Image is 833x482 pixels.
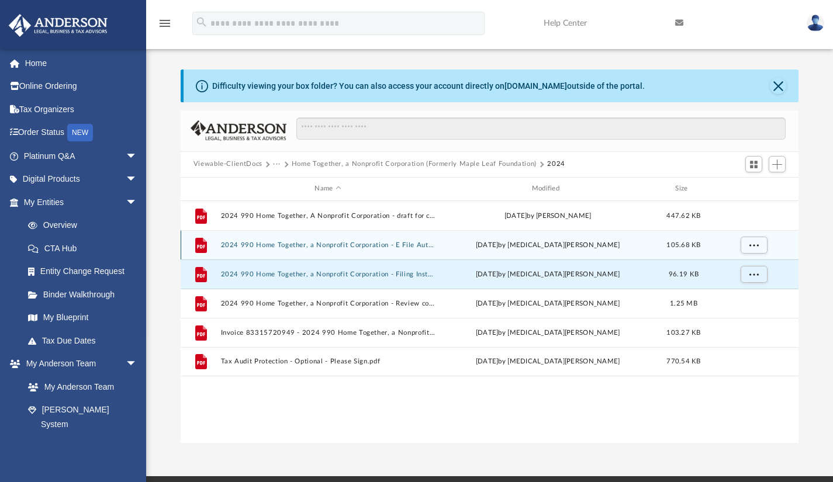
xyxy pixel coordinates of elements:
[16,214,155,237] a: Overview
[220,358,435,365] button: Tax Audit Protection - Optional - Please Sign.pdf
[8,98,155,121] a: Tax Organizers
[712,183,794,194] div: id
[440,269,655,279] div: [DATE] by [MEDICAL_DATA][PERSON_NAME]
[220,211,435,219] button: 2024 990 Home Together, A Nonprofit Corporation - draft for client review.pdf
[16,306,149,330] a: My Blueprint
[193,159,262,169] button: Viewable-ClientDocs
[220,328,435,336] button: Invoice 83315720949 - 2024 990 Home Together, a Nonprofit Corporation.pdf
[67,124,93,141] div: NEW
[220,270,435,278] button: 2024 990 Home Together, a Nonprofit Corporation - Filing Instructions.pdf
[126,144,149,168] span: arrow_drop_down
[212,80,645,92] div: Difficulty viewing your box folder? You can also access your account directly on outside of the p...
[440,356,655,367] div: [DATE] by [MEDICAL_DATA][PERSON_NAME]
[16,283,155,306] a: Binder Walkthrough
[8,75,155,98] a: Online Ordering
[666,241,700,248] span: 105.68 KB
[440,240,655,250] div: [DATE] by [MEDICAL_DATA][PERSON_NAME]
[8,168,155,191] a: Digital Productsarrow_drop_down
[660,183,707,194] div: Size
[740,265,767,283] button: More options
[16,375,143,398] a: My Anderson Team
[547,159,565,169] button: 2024
[666,358,700,365] span: 770.54 KB
[16,237,155,260] a: CTA Hub
[669,271,699,277] span: 96.19 KB
[126,352,149,376] span: arrow_drop_down
[769,156,786,172] button: Add
[440,327,655,338] div: [DATE] by [MEDICAL_DATA][PERSON_NAME]
[440,298,655,308] div: [DATE] by [MEDICAL_DATA][PERSON_NAME]
[440,183,655,194] div: Modified
[8,190,155,214] a: My Entitiesarrow_drop_down
[126,168,149,192] span: arrow_drop_down
[220,241,435,248] button: 2024 990 Home Together, a Nonprofit Corporation - E File Authorization - Please sign.pdf
[126,190,149,214] span: arrow_drop_down
[670,300,697,306] span: 1.25 MB
[666,329,700,335] span: 103.27 KB
[292,159,537,169] button: Home Together, a Nonprofit Corporation (Formerly Maple Leaf Foundation)
[16,260,155,283] a: Entity Change Request
[158,16,172,30] i: menu
[195,16,208,29] i: search
[16,436,149,459] a: Client Referrals
[8,144,155,168] a: Platinum Q&Aarrow_drop_down
[5,14,111,37] img: Anderson Advisors Platinum Portal
[16,398,149,436] a: [PERSON_NAME] System
[296,117,786,140] input: Search files and folders
[8,352,149,376] a: My Anderson Teamarrow_drop_down
[8,121,155,145] a: Order StatusNEW
[745,156,763,172] button: Switch to Grid View
[273,159,281,169] button: ···
[504,81,567,91] a: [DOMAIN_NAME]
[181,201,799,443] div: grid
[666,212,700,219] span: 447.62 KB
[8,51,155,75] a: Home
[440,210,655,221] div: [DATE] by [PERSON_NAME]
[807,15,824,32] img: User Pic
[16,329,155,352] a: Tax Due Dates
[158,22,172,30] a: menu
[770,78,786,94] button: Close
[740,236,767,254] button: More options
[220,299,435,307] button: 2024 990 Home Together, a Nonprofit Corporation - Review copy.pdf
[186,183,215,194] div: id
[220,183,435,194] div: Name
